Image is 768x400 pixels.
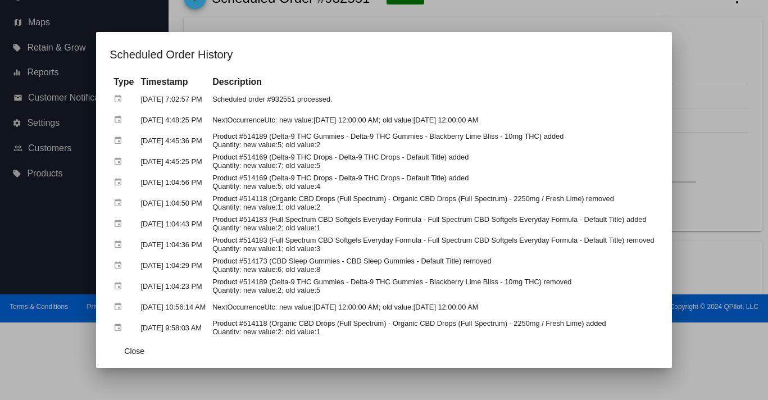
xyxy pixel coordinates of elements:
td: [DATE] 1:04:56 PM [138,172,208,192]
td: [DATE] 1:04:29 PM [138,256,208,275]
mat-icon: event [113,298,127,316]
th: Description [210,76,657,88]
td: [DATE] 4:45:36 PM [138,131,208,151]
mat-icon: event [113,194,127,212]
mat-icon: event [113,215,127,233]
td: Product #514118 (Organic CBD Drops (Full Spectrum) - Organic CBD Drops (Full Spectrum) - 2250mg /... [210,318,657,338]
mat-icon: event [113,174,127,191]
span: Close [124,347,144,356]
th: Timestamp [138,76,208,88]
td: Product #514189 (Delta-9 THC Gummies - Delta-9 THC Gummies - Blackberry Lime Bliss - 10mg THC) ad... [210,131,657,151]
mat-icon: event [113,278,127,295]
th: Type [111,76,137,88]
td: Scheduled order #932551 processed. [210,89,657,109]
td: [DATE] 4:45:25 PM [138,152,208,171]
mat-icon: event [113,153,127,170]
td: Product #514169 (Delta-9 THC Drops - Delta-9 THC Drops - Default Title) added Quantity: new value... [210,152,657,171]
mat-icon: event [113,236,127,253]
td: [DATE] 1:04:43 PM [138,214,208,234]
td: [DATE] 4:48:25 PM [138,110,208,130]
td: Product #514169 (Delta-9 THC Drops - Delta-9 THC Drops - Default Title) added Quantity: new value... [210,172,657,192]
td: Product #514118 (Organic CBD Drops (Full Spectrum) - Organic CBD Drops (Full Spectrum) - 2250mg /... [210,193,657,213]
td: Product #514189 (Delta-9 THC Gummies - Delta-9 THC Gummies - Blackberry Lime Bliss - 10mg THC) re... [210,276,657,296]
td: [DATE] 1:04:50 PM [138,193,208,213]
td: Product #514183 (Full Spectrum CBD Softgels Everyday Formula - Full Spectrum CBD Softgels Everyda... [210,235,657,254]
td: NextOccurrenceUtc: new value:[DATE] 12:00:00 AM; old value:[DATE] 12:00:00 AM [210,110,657,130]
mat-icon: event [113,319,127,337]
mat-icon: event [113,90,127,108]
h1: Scheduled Order History [110,46,658,63]
td: [DATE] 9:58:03 AM [138,318,208,338]
td: Product #514173 (CBD Sleep Gummies - CBD Sleep Gummies - Default Title) removed Quantity: new val... [210,256,657,275]
mat-icon: event [113,111,127,129]
mat-icon: event [113,257,127,274]
button: Close dialog [110,341,159,361]
td: [DATE] 1:04:36 PM [138,235,208,254]
mat-icon: event [113,132,127,149]
td: Product #514183 (Full Spectrum CBD Softgels Everyday Formula - Full Spectrum CBD Softgels Everyda... [210,214,657,234]
td: NextOccurrenceUtc: new value:[DATE] 12:00:00 AM; old value:[DATE] 12:00:00 AM [210,297,657,317]
td: [DATE] 10:56:14 AM [138,297,208,317]
td: [DATE] 1:04:23 PM [138,276,208,296]
td: [DATE] 7:02:57 PM [138,89,208,109]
